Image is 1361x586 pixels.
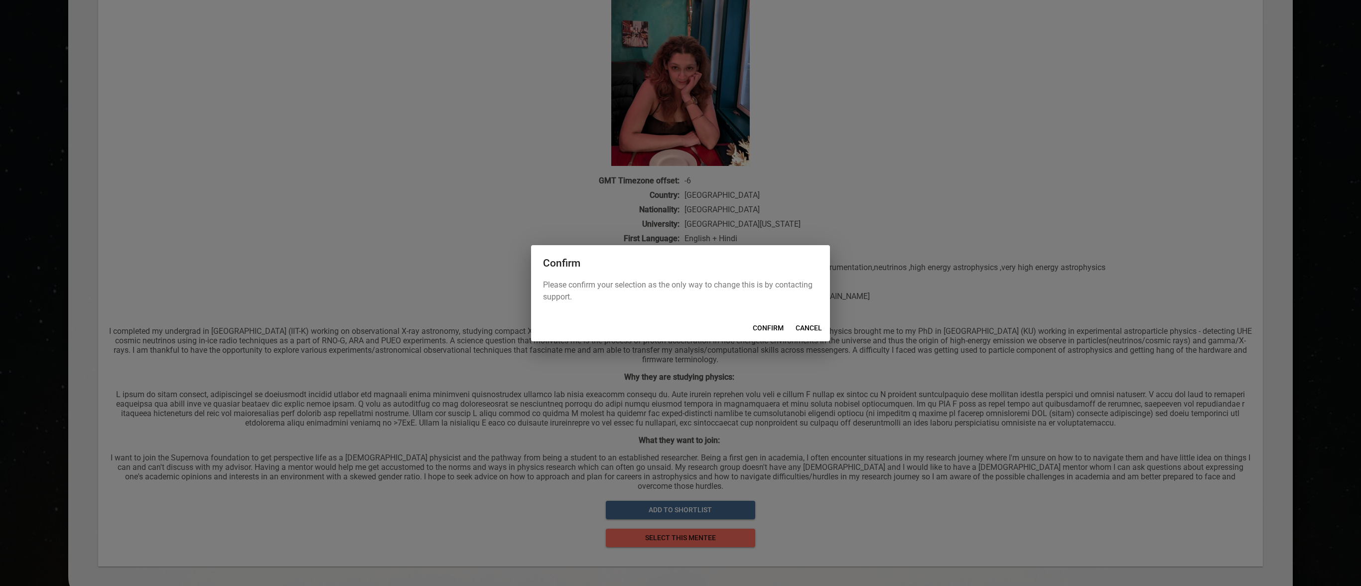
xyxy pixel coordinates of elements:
span: CANCEL [796,322,822,334]
h2: Confirm [543,257,818,270]
button: CANCEL [792,319,826,337]
p: Please confirm your selection as the only way to change this is by contacting support. [543,279,818,303]
button: CONFIRM [749,319,788,337]
span: CONFIRM [753,322,784,334]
